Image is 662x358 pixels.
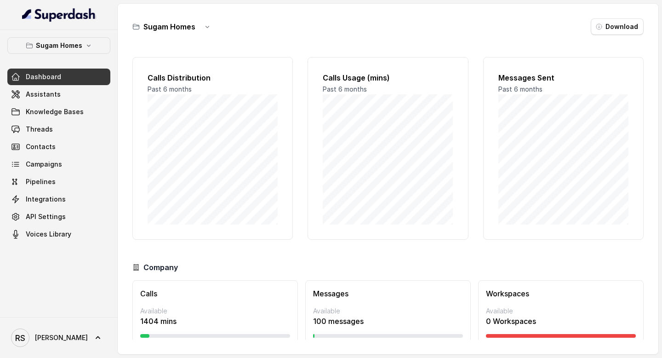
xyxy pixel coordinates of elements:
[7,37,110,54] button: Sugam Homes
[7,173,110,190] a: Pipelines
[26,230,71,239] span: Voices Library
[26,107,84,116] span: Knowledge Bases
[313,306,463,316] p: Available
[140,288,290,299] h3: Calls
[7,104,110,120] a: Knowledge Bases
[143,21,195,32] h3: Sugam Homes
[26,177,56,186] span: Pipelines
[36,40,82,51] p: Sugam Homes
[22,7,96,22] img: light.svg
[498,85,542,93] span: Past 6 months
[7,325,110,351] a: [PERSON_NAME]
[148,72,278,83] h2: Calls Distribution
[35,333,88,342] span: [PERSON_NAME]
[140,306,290,316] p: Available
[15,333,25,343] text: RS
[313,316,463,327] p: 100 messages
[323,72,453,83] h2: Calls Usage (mins)
[26,72,61,81] span: Dashboard
[7,69,110,85] a: Dashboard
[7,139,110,155] a: Contacts
[7,156,110,173] a: Campaigns
[7,86,110,103] a: Assistants
[7,208,110,225] a: API Settings
[26,142,56,151] span: Contacts
[313,288,463,299] h3: Messages
[7,121,110,138] a: Threads
[26,160,62,169] span: Campaigns
[26,195,66,204] span: Integrations
[486,316,636,327] p: 0 Workspaces
[26,90,61,99] span: Assistants
[486,288,636,299] h3: Workspaces
[498,72,628,83] h2: Messages Sent
[140,316,290,327] p: 1404 mins
[143,262,178,273] h3: Company
[26,125,53,134] span: Threads
[7,226,110,243] a: Voices Library
[323,85,367,93] span: Past 6 months
[26,212,66,221] span: API Settings
[591,18,644,35] button: Download
[7,191,110,208] a: Integrations
[486,306,636,316] p: Available
[148,85,192,93] span: Past 6 months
